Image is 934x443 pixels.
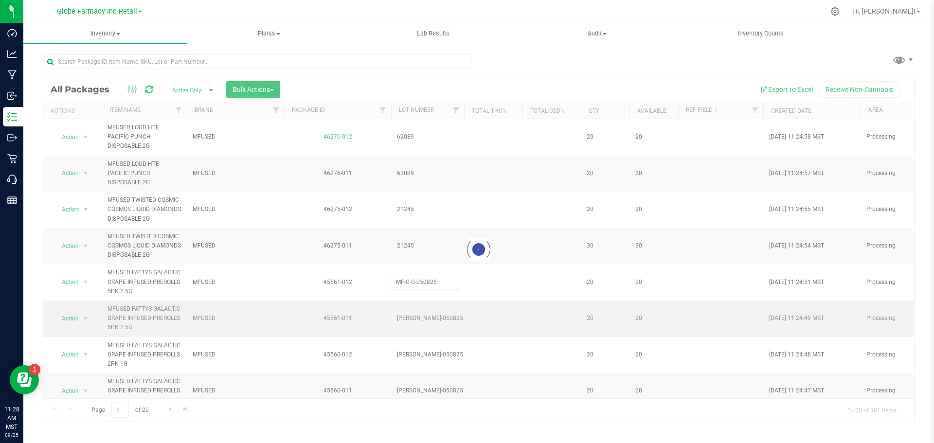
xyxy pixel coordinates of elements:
inline-svg: Call Center [7,175,17,184]
inline-svg: Inventory [7,112,17,122]
input: Search Package ID, Item Name, SKU, Lot or Part Number... [43,54,471,69]
span: Plants [188,29,351,38]
span: Hi, [PERSON_NAME]! [852,7,916,15]
inline-svg: Inbound [7,91,17,101]
a: Inventory Counts [679,23,843,44]
inline-svg: Outbound [7,133,17,142]
span: Lab Results [404,29,463,38]
a: Plants [187,23,351,44]
inline-svg: Manufacturing [7,70,17,80]
inline-svg: Analytics [7,49,17,59]
span: Inventory Counts [725,29,797,38]
span: Audit [516,29,679,38]
iframe: Resource center unread badge [29,364,40,375]
p: 11:28 AM MST [4,405,19,431]
span: Inventory [23,29,187,38]
a: Inventory [23,23,187,44]
p: 09/25 [4,431,19,439]
a: Audit [515,23,679,44]
a: Lab Results [351,23,515,44]
inline-svg: Dashboard [7,28,17,38]
iframe: Resource center [10,365,39,394]
span: Globe Farmacy Inc Retail [57,7,137,16]
inline-svg: Retail [7,154,17,163]
div: Manage settings [829,7,841,16]
inline-svg: Reports [7,195,17,205]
